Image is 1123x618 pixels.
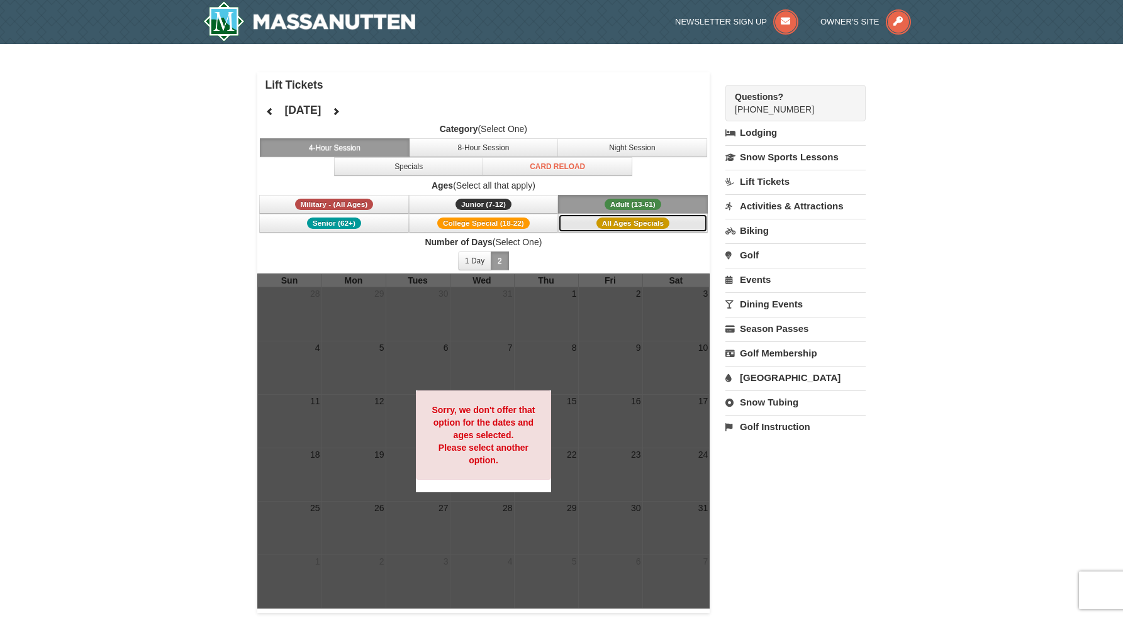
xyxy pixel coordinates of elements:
[257,123,710,135] label: (Select One)
[735,91,843,114] span: [PHONE_NUMBER]
[725,170,866,193] a: Lift Tickets
[483,157,632,176] button: Card Reload
[675,17,767,26] span: Newsletter Sign Up
[425,237,492,247] strong: Number of Days
[725,415,866,438] a: Golf Instruction
[203,1,416,41] a: Massanutten Resort
[735,92,783,102] strong: Questions?
[725,341,866,365] a: Golf Membership
[265,79,710,91] h4: Lift Tickets
[596,218,669,229] span: All Ages Specials
[725,145,866,168] a: Snow Sports Lessons
[284,104,321,116] h4: [DATE]
[725,194,866,218] a: Activities & Attractions
[260,138,410,157] button: 4-Hour Session
[725,390,866,414] a: Snow Tubing
[203,1,416,41] img: Massanutten Resort Logo
[725,268,866,291] a: Events
[820,17,911,26] a: Owner's Site
[820,17,880,26] span: Owner's Site
[725,366,866,389] a: [GEOGRAPHIC_DATA]
[605,199,661,210] span: Adult (13-61)
[458,251,491,270] button: 1 Day
[725,292,866,316] a: Dining Events
[409,195,559,214] button: Junior (7-12)
[409,138,559,157] button: 8-Hour Session
[432,405,535,465] strong: Sorry, we don't offer that option for the dates and ages selected. Please select another option.
[259,214,409,233] button: Senior (62+)
[307,218,361,229] span: Senior (62+)
[257,179,710,192] label: (Select all that apply)
[432,180,453,190] strong: Ages
[725,243,866,267] a: Golf
[725,219,866,242] a: Biking
[455,199,511,210] span: Junior (7-12)
[257,236,710,248] label: (Select One)
[558,195,708,214] button: Adult (13-61)
[437,218,530,229] span: College Special (18-22)
[491,251,509,270] button: 2
[259,195,409,214] button: Military - (All Ages)
[334,157,484,176] button: Specials
[409,214,559,233] button: College Special (18-22)
[557,138,707,157] button: Night Session
[440,124,478,134] strong: Category
[295,199,374,210] span: Military - (All Ages)
[725,317,866,340] a: Season Passes
[558,214,708,233] button: All Ages Specials
[725,121,866,144] a: Lodging
[675,17,798,26] a: Newsletter Sign Up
